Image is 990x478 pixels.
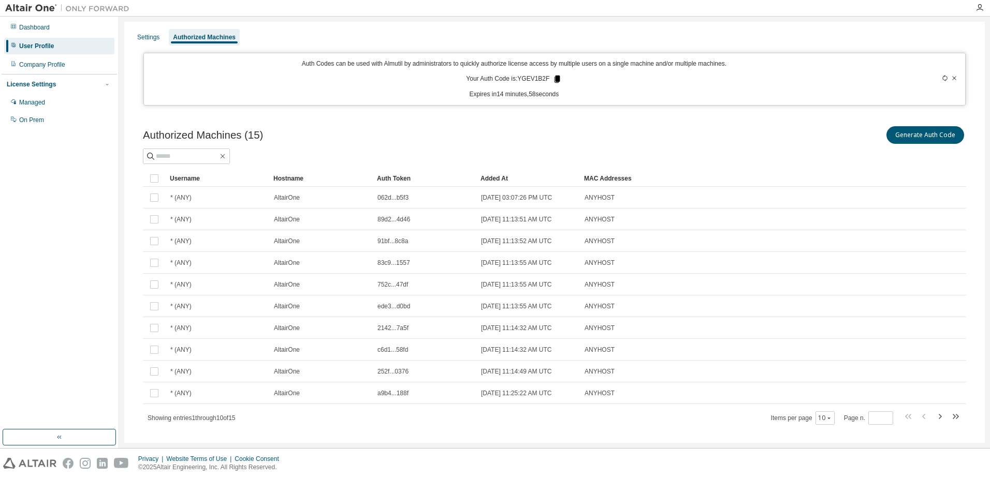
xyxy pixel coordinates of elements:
[170,193,192,202] span: * (ANY)
[377,346,408,354] span: c6d1...58fd
[844,411,893,425] span: Page n.
[585,237,615,245] span: ANYHOST
[170,237,192,245] span: * (ANY)
[274,389,300,397] span: AltairOne
[771,411,835,425] span: Items per page
[274,346,300,354] span: AltairOne
[584,170,852,187] div: MAC Addresses
[19,61,65,69] div: Company Profile
[19,42,54,50] div: User Profile
[63,458,74,469] img: facebook.svg
[80,458,91,469] img: instagram.svg
[274,302,300,310] span: AltairOne
[170,302,192,310] span: * (ANY)
[273,170,369,187] div: Hostname
[274,367,300,376] span: AltairOne
[274,280,300,289] span: AltairOne
[481,346,552,354] span: [DATE] 11:14:32 AM UTC
[170,170,265,187] div: Username
[138,455,166,463] div: Privacy
[481,324,552,332] span: [DATE] 11:14:32 AM UTC
[166,455,235,463] div: Website Terms of Use
[274,324,300,332] span: AltairOne
[481,367,552,376] span: [DATE] 11:14:49 AM UTC
[170,215,192,223] span: * (ANY)
[170,259,192,267] span: * (ANY)
[173,33,236,41] div: Authorized Machines
[97,458,108,469] img: linkedin.svg
[19,116,44,124] div: On Prem
[481,237,552,245] span: [DATE] 11:13:52 AM UTC
[377,215,410,223] span: 89d2...4d46
[150,90,879,99] p: Expires in 14 minutes, 58 seconds
[585,324,615,332] span: ANYHOST
[3,458,56,469] img: altair_logo.svg
[481,302,552,310] span: [DATE] 11:13:55 AM UTC
[818,414,832,422] button: 10
[274,193,300,202] span: AltairOne
[138,463,285,472] p: © 2025 Altair Engineering, Inc. All Rights Reserved.
[481,170,576,187] div: Added At
[886,126,964,144] button: Generate Auth Code
[585,302,615,310] span: ANYHOST
[7,80,56,88] div: License Settings
[274,259,300,267] span: AltairOne
[170,346,192,354] span: * (ANY)
[377,280,408,289] span: 752c...47df
[114,458,129,469] img: youtube.svg
[585,367,615,376] span: ANYHOST
[150,59,879,68] p: Auth Codes can be used with Almutil by administrators to quickly authorize license access by mult...
[235,455,285,463] div: Cookie Consent
[585,193,615,202] span: ANYHOST
[481,215,552,223] span: [DATE] 11:13:51 AM UTC
[143,129,263,141] span: Authorized Machines (15)
[481,193,552,202] span: [DATE] 03:07:26 PM UTC
[585,215,615,223] span: ANYHOST
[377,367,409,376] span: 252f...0376
[585,346,615,354] span: ANYHOST
[170,367,192,376] span: * (ANY)
[274,237,300,245] span: AltairOne
[481,389,552,397] span: [DATE] 11:25:22 AM UTC
[170,324,192,332] span: * (ANY)
[274,215,300,223] span: AltairOne
[481,259,552,267] span: [DATE] 11:13:55 AM UTC
[585,280,615,289] span: ANYHOST
[377,237,408,245] span: 91bf...8c8a
[5,3,135,13] img: Altair One
[137,33,159,41] div: Settings
[170,389,192,397] span: * (ANY)
[377,302,410,310] span: ede3...d0bd
[377,389,409,397] span: a9b4...188f
[377,324,409,332] span: 2142...7a5f
[148,414,236,422] span: Showing entries 1 through 10 of 15
[19,23,50,32] div: Dashboard
[585,259,615,267] span: ANYHOST
[585,389,615,397] span: ANYHOST
[481,280,552,289] span: [DATE] 11:13:55 AM UTC
[377,170,472,187] div: Auth Token
[466,74,562,84] p: Your Auth Code is: YGEV1B2F
[377,193,409,202] span: 062d...b5f3
[377,259,410,267] span: 83c9...1557
[170,280,192,289] span: * (ANY)
[19,98,45,107] div: Managed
